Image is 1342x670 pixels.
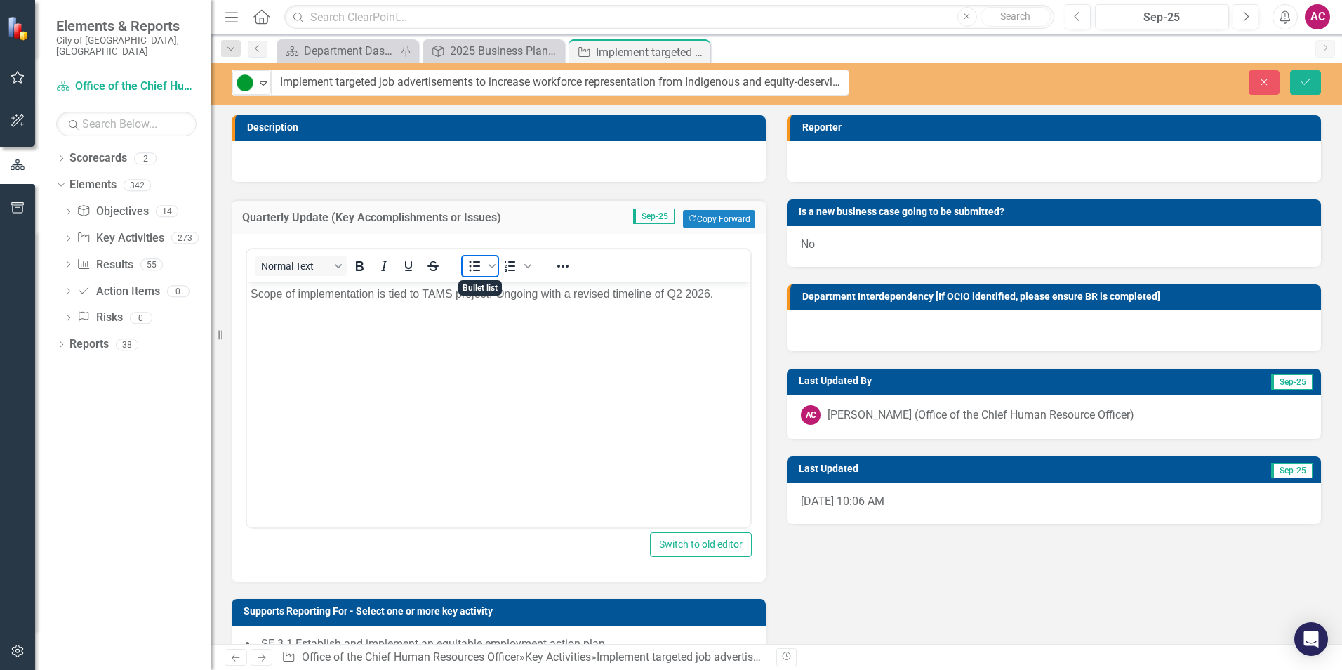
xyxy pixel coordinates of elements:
[77,204,148,220] a: Objectives
[167,285,190,297] div: 0
[828,407,1134,423] div: [PERSON_NAME] (Office of the Chief Human Resource Officer)
[427,42,560,60] a: 2025 Business Plan [Objective #6]
[281,42,397,60] a: Department Dashboard
[69,150,127,166] a: Scorecards
[237,74,253,91] img: Proceeding as Anticipated
[261,261,330,272] span: Normal Text
[372,256,396,276] button: Italic
[397,256,420,276] button: Underline
[134,152,157,164] div: 2
[271,70,849,96] input: This field is required
[77,310,122,326] a: Risks
[1305,4,1330,29] button: AC
[597,650,1230,664] div: Implement targeted job advertisements to increase workforce representation from Indigenous and eq...
[56,79,197,95] a: Office of the Chief Human Resources Officer
[171,232,199,244] div: 273
[281,650,766,666] div: » »
[69,177,117,193] a: Elements
[242,211,590,224] h3: Quarterly Update (Key Accomplishments or Issues)
[7,15,32,40] img: ClearPoint Strategy
[130,312,152,324] div: 0
[801,237,815,251] span: No
[802,122,1314,133] h3: Reporter
[261,637,605,650] span: SE.3.1 Establish and implement an equitable employment action plan
[799,376,1124,386] h3: Last Updated By
[247,282,750,527] iframe: Rich Text Area
[77,230,164,247] a: Key Activities
[450,42,560,60] div: 2025 Business Plan [Objective #6]
[525,650,591,664] a: Key Activities
[284,5,1054,29] input: Search ClearPoint...
[981,7,1051,27] button: Search
[683,210,755,228] button: Copy Forward
[302,650,519,664] a: Office of the Chief Human Resources Officer
[551,256,575,276] button: Reveal or hide additional toolbar items
[650,532,752,557] button: Switch to old editor
[802,291,1314,302] h3: Department Interdependency [If OCIO identified, please ensure BR is completed]
[463,256,498,276] div: Bullet list
[69,336,109,353] a: Reports
[1271,463,1313,478] span: Sep-25
[801,405,821,425] div: AC
[56,18,197,34] span: Elements & Reports
[1100,9,1224,26] div: Sep-25
[633,209,675,224] span: Sep-25
[498,256,533,276] div: Numbered list
[799,464,1098,474] h3: Last Updated
[1095,4,1229,29] button: Sep-25
[124,179,151,191] div: 342
[116,339,138,350] div: 38
[56,112,197,136] input: Search Below...
[156,206,178,218] div: 14
[255,256,347,276] button: Block Normal Text
[140,258,163,270] div: 55
[244,606,759,617] h3: Supports Reporting For - Select one or more key activity
[77,257,133,273] a: Results
[1271,374,1313,390] span: Sep-25
[1000,11,1030,22] span: Search
[1294,622,1328,656] div: Open Intercom Messenger
[247,122,759,133] h3: Description
[421,256,445,276] button: Strikethrough
[56,34,197,58] small: City of [GEOGRAPHIC_DATA], [GEOGRAPHIC_DATA]
[304,42,397,60] div: Department Dashboard
[77,284,159,300] a: Action Items
[347,256,371,276] button: Bold
[787,483,1321,524] div: [DATE] 10:06 AM
[799,206,1314,217] h3: Is a new business case going to be submitted?
[596,44,706,61] div: Implement targeted job advertisements to increase workforce representation from Indigenous and eq...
